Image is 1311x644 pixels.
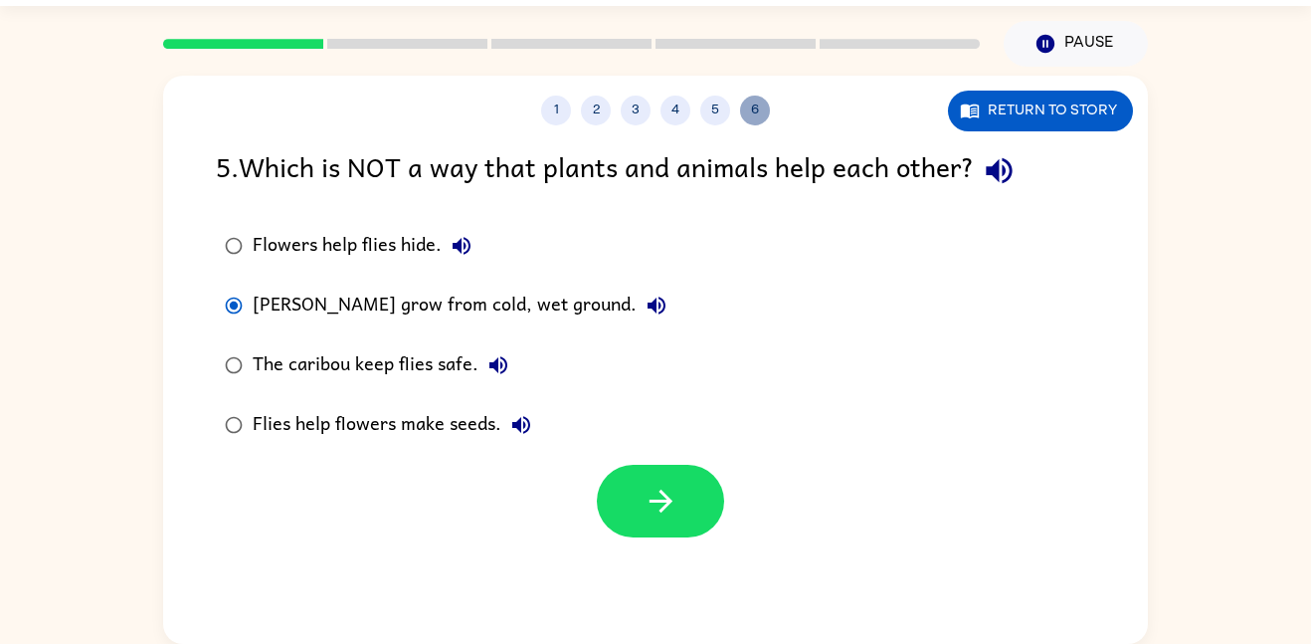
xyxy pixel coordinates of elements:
[478,345,518,385] button: The caribou keep flies safe.
[216,145,1095,196] div: 5 . Which is NOT a way that plants and animals help each other?
[581,96,611,125] button: 2
[660,96,690,125] button: 4
[442,226,481,266] button: Flowers help flies hide.
[501,405,541,445] button: Flies help flowers make seeds.
[541,96,571,125] button: 1
[700,96,730,125] button: 5
[253,286,676,325] div: [PERSON_NAME] grow from cold, wet ground.
[253,345,518,385] div: The caribou keep flies safe.
[740,96,770,125] button: 6
[253,405,541,445] div: Flies help flowers make seeds.
[253,226,481,266] div: Flowers help flies hide.
[948,91,1133,131] button: Return to story
[637,286,676,325] button: [PERSON_NAME] grow from cold, wet ground.
[1004,21,1148,67] button: Pause
[621,96,651,125] button: 3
